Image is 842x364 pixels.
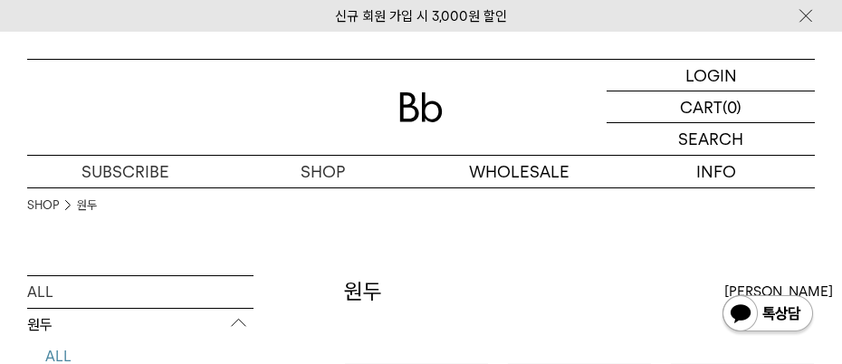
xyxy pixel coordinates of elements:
a: SHOP [27,196,59,215]
a: 신규 회원 가입 시 3,000원 할인 [335,8,507,24]
a: SUBSCRIBE [27,156,225,187]
a: SHOP [225,156,422,187]
p: LOGIN [685,60,737,91]
p: WHOLESALE [421,156,618,187]
p: SEARCH [678,123,743,155]
span: [PERSON_NAME] [724,281,833,302]
img: 로고 [399,92,443,122]
p: CART [680,91,722,122]
p: (0) [722,91,742,122]
img: 카카오톡 채널 1:1 채팅 버튼 [721,293,815,337]
a: ALL [27,276,254,308]
p: INFO [618,156,816,187]
a: CART (0) [607,91,815,123]
a: 원두 [77,196,97,215]
h2: 원두 [344,276,382,307]
p: 원두 [27,309,254,341]
a: LOGIN [607,60,815,91]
